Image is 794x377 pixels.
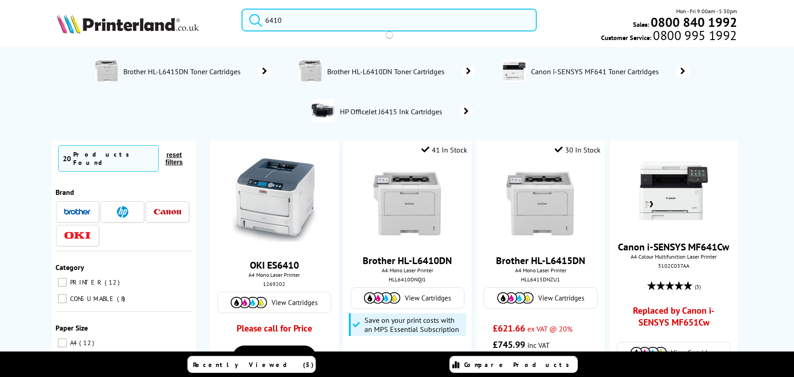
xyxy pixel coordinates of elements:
img: Cartridges [497,292,534,304]
span: A4 Mono Laser Printer [481,267,601,274]
span: 8 [117,295,128,303]
img: HP [117,206,128,218]
input: PRINTER 12 [58,278,67,287]
span: Category [56,263,85,272]
img: ES6410-left-small.jpg [231,157,318,243]
span: Brother HL-L6410DN Toner Cartridges [326,67,448,76]
a: Canon i-SENSYS MF641Cw [618,240,730,253]
a: Brother HL-L6415DN Toner Cartridges [122,59,272,84]
img: HL-L6410DN-deptimage.jpg [299,59,322,82]
input: Search product or brand [242,9,537,31]
a: HP OfficeJet J6415 Ink Cartridges [339,99,473,124]
img: brother-HL-L6410DN-front-small.jpg [374,170,442,239]
a: Recently Viewed (5) [187,356,316,373]
div: 30 In Stock [555,145,601,154]
img: 3102C037AA-conspage.jpg [503,59,526,82]
button: reset filters [159,151,190,166]
b: 0800 840 1992 [651,14,737,31]
img: HL-L6410DN-deptimage.jpg [95,59,118,82]
img: OKI [64,232,91,239]
img: brother-HL-L6410DN-front-small.jpg [506,170,575,239]
span: Compare Products [465,361,575,369]
span: (3) [695,278,701,295]
span: HP OfficeJet J6415 Ink Cartridges [339,107,446,116]
span: 12 [80,339,97,347]
a: Compare Products [450,356,578,373]
span: Customer Service: [602,31,737,42]
a: Replaced by Canon i-SENSYS MF651Cw [626,305,722,333]
div: 1269202 [217,280,332,287]
span: CONSUMABLE [68,295,116,303]
span: Paper Size [56,323,88,332]
input: CONSUMABLE 8 [58,294,67,303]
span: Save on your print costs with an MPS Essential Subscription [365,316,464,334]
div: HLL6415DNZU1 [483,276,598,283]
div: HLL6410DNQJ1 [350,276,465,283]
span: Brand [56,188,75,197]
span: Brother HL-L6415DN Toner Cartridges [122,67,244,76]
span: View Cartridges [538,294,584,302]
span: £745.99 [493,339,525,351]
a: Brother HL-L6410DN [363,254,452,267]
a: OKI ES6410 [250,259,299,271]
a: View Cartridges [223,297,326,308]
span: PRINTER [68,278,104,286]
span: inc VAT [527,341,550,350]
span: View Cartridges [405,294,451,302]
span: Mon - Fri 9:00am - 5:30pm [676,7,737,15]
img: Cartridges [631,347,667,358]
span: 0800 995 1992 [652,31,737,40]
a: Brother HL-L6410DN Toner Cartridges [326,59,475,84]
a: 0800 840 1992 [649,18,737,26]
div: Please call for Price [226,322,322,339]
span: £621.66 [493,322,525,334]
a: Canon i-SENSYS MF641 Toner Cartridges [530,59,690,84]
span: A4 Mono Laser Printer [348,267,467,274]
div: 41 In Stock [421,145,467,154]
div: 3102C037AA [617,262,732,269]
img: Cartridges [231,297,267,308]
span: 12 [105,278,122,286]
span: £413.25 [359,350,392,362]
img: Canon-MF641Cw-Front-Small.jpg [640,157,708,225]
span: Recently Viewed (5) [193,361,314,369]
img: Brother [64,209,91,215]
span: View Cartridges [672,348,718,357]
a: Printerland Logo [57,14,230,36]
img: Canon [154,209,181,215]
img: J6413-conspage.jpg [312,99,334,122]
span: ex VAT @ 20% [527,324,572,333]
a: View [233,346,316,369]
a: View Cartridges [356,292,460,304]
a: View Cartridges [489,292,592,304]
span: Sales: [633,20,649,29]
span: View Cartridges [272,298,318,307]
span: A4 Mono Laser Printer [214,271,334,278]
div: Products Found [74,150,154,167]
img: Printerland Logo [57,14,199,34]
input: A4 12 [58,338,67,347]
a: Brother HL-L6415DN [496,254,585,267]
span: A4 [68,339,79,347]
span: Canon i-SENSYS MF641 Toner Cartridges [530,67,662,76]
span: 20 [63,154,71,163]
a: View Cartridges [622,347,726,358]
img: Cartridges [364,292,400,304]
span: A4 Colour Multifunction Laser Printer [614,253,734,260]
